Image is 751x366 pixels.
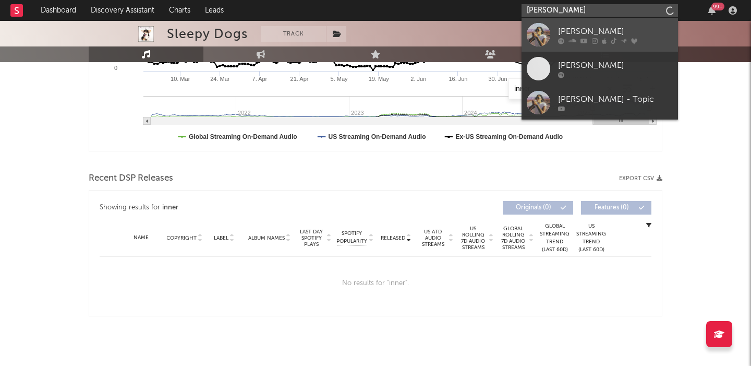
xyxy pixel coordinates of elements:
div: Sleepy Dogs [167,26,248,42]
div: [PERSON_NAME] [558,59,673,72]
a: [PERSON_NAME] [522,18,678,52]
button: Export CSV [619,175,662,182]
div: [PERSON_NAME] - Topic [558,93,673,105]
div: No results for " inner ". [100,256,651,311]
div: Name [120,234,162,242]
span: US ATD Audio Streams [419,229,447,247]
span: Copyright [166,235,197,241]
text: 0 [114,65,117,71]
button: Features(0) [581,201,651,215]
text: 7. Apr [252,76,268,82]
text: 16. Jun [449,76,467,82]
span: Global Rolling 7D Audio Streams [499,226,528,251]
div: inner [162,202,178,214]
span: US Rolling 7D Audio Streams [459,226,488,251]
span: Originals ( 0 ) [510,205,558,211]
input: Search for artists [522,4,678,17]
text: 2. Jun [410,76,426,82]
a: [PERSON_NAME] [522,52,678,86]
button: 99+ [708,6,716,15]
div: Global Streaming Trend (Last 60D) [539,222,571,254]
div: Showing results for [100,201,375,215]
text: 30. Jun [489,76,507,82]
a: [PERSON_NAME] - Topic [522,86,678,120]
input: Search by song name or URL [509,85,619,93]
div: 99 + [711,3,724,10]
text: 24. Mar [210,76,230,82]
span: Features ( 0 ) [588,205,636,211]
text: US Streaming On-Demand Audio [329,133,426,140]
span: Album Names [248,235,285,241]
button: Track [261,26,326,42]
span: Spotify Popularity [336,230,367,245]
text: Ex-US Streaming On-Demand Audio [456,133,563,140]
span: Released [381,235,405,241]
button: Originals(0) [503,201,573,215]
text: 19. May [369,76,390,82]
text: Global Streaming On-Demand Audio [189,133,297,140]
span: Last Day Spotify Plays [298,229,325,247]
span: Label [214,235,228,241]
text: 21. Apr [290,76,309,82]
text: 10. Mar [171,76,190,82]
span: Recent DSP Releases [89,172,173,185]
text: 5. May [331,76,348,82]
div: US Streaming Trend (Last 60D) [576,222,607,254]
div: [PERSON_NAME] [558,25,673,38]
